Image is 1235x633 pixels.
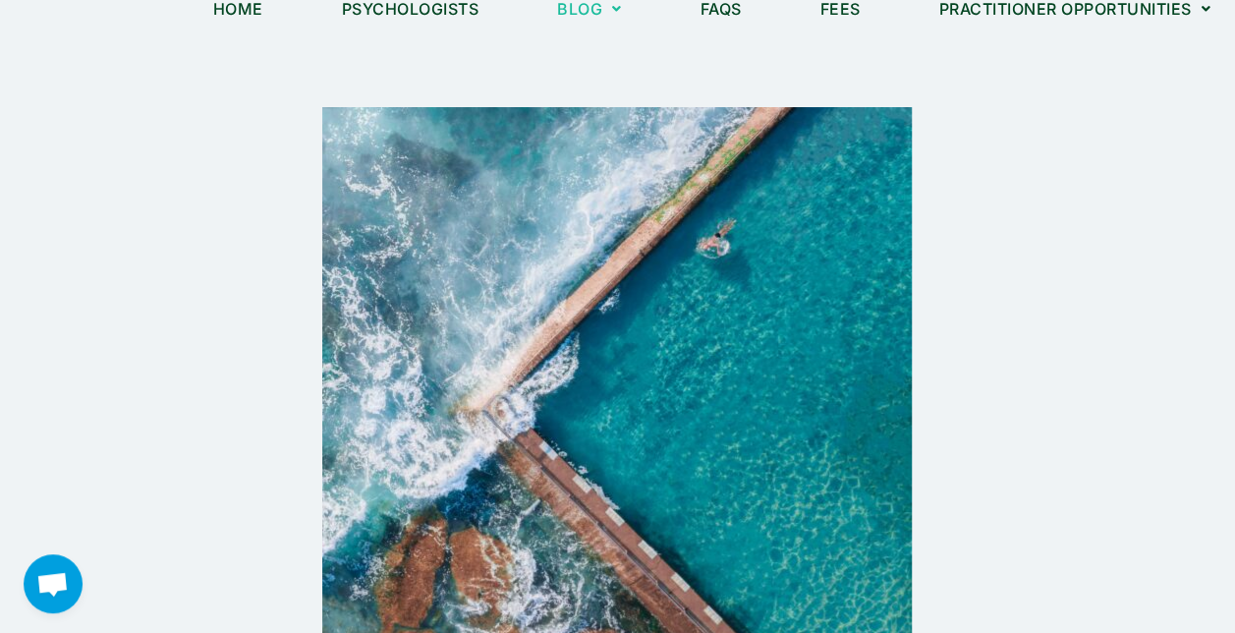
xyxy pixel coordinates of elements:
[24,554,83,613] div: Open chat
